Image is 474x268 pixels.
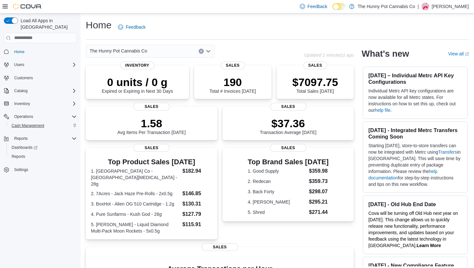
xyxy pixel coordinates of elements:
[14,88,27,93] span: Catalog
[12,100,77,108] span: Inventory
[248,199,306,205] dt: 4. [PERSON_NAME]
[9,144,77,151] span: Dashboards
[12,61,27,69] button: Users
[368,127,462,140] h3: [DATE] - Integrated Metrc Transfers Coming Soon
[361,49,409,59] h2: What's new
[6,143,79,152] a: Dashboards
[368,88,462,113] p: Individual Metrc API key configurations are now available for all Metrc states. For instructions ...
[90,47,147,55] span: The Hunny Pot Cannabis Co
[12,48,27,56] a: Home
[358,3,415,10] p: The Hunny Pot Cannabis Co
[270,103,306,110] span: Sales
[102,76,173,94] div: Expired or Expiring in Next 30 Days
[292,76,338,94] div: Total Sales [DATE]
[260,117,317,135] div: Transaction Average [DATE]
[309,188,329,196] dd: $298.07
[12,87,77,95] span: Catalog
[417,243,441,248] a: Learn More
[12,154,25,159] span: Reports
[12,113,36,120] button: Operations
[292,76,338,89] p: $7097.75
[9,122,77,129] span: Cash Management
[368,211,458,248] span: Cova will be turning off Old Hub next year on [DATE]. This change allows us to quickly release ne...
[206,49,211,54] button: Open list of options
[1,165,79,174] button: Settings
[6,121,79,130] button: Cash Management
[438,149,457,155] a: Transfers
[248,168,306,174] dt: 1. Good Supply
[448,51,469,56] a: View allExternal link
[183,190,212,197] dd: $146.85
[9,144,40,151] a: Dashboards
[12,74,35,82] a: Customers
[209,76,256,89] p: 190
[248,209,306,215] dt: 5. Shred
[375,108,390,113] a: help file
[14,167,28,172] span: Settings
[1,112,79,121] button: Operations
[309,208,329,216] dd: $271.44
[12,135,77,142] span: Reports
[1,86,79,95] button: Catalog
[368,72,462,85] h3: [DATE] – Individual Metrc API Key Configurations
[13,3,42,10] img: Cova
[91,221,180,234] dt: 5. [PERSON_NAME] - Liquid Diamond Multi-Pack Moon Rockets - 5x0.5g
[14,62,24,67] span: Users
[303,62,327,69] span: Sales
[12,145,37,150] span: Dashboards
[183,221,212,228] dd: $115.91
[14,75,33,81] span: Customers
[14,114,33,119] span: Operations
[199,49,204,54] button: Clear input
[1,134,79,143] button: Reports
[12,135,30,142] button: Reports
[12,100,33,108] button: Inventory
[248,178,306,185] dt: 2. Redecan
[9,153,77,160] span: Reports
[91,168,180,187] dt: 1. [GEOGRAPHIC_DATA] Co - [GEOGRAPHIC_DATA][MEDICAL_DATA] - 28g
[126,24,145,30] span: Feedback
[1,99,79,108] button: Inventory
[14,49,25,54] span: Home
[304,53,354,58] p: Updated 1 minute(s) ago
[18,17,77,30] span: Load All Apps in [GEOGRAPHIC_DATA]
[12,166,77,174] span: Settings
[260,117,317,130] p: $37.36
[12,48,77,56] span: Home
[209,76,256,94] div: Total # Invoices [DATE]
[465,52,469,56] svg: External link
[117,117,186,130] p: 1.58
[91,201,180,207] dt: 3. BoxHot - Alien OG 510 Cartridge - 1.2g
[202,243,238,251] span: Sales
[12,113,77,120] span: Operations
[183,167,212,175] dd: $182.94
[1,73,79,82] button: Customers
[309,177,329,185] dd: $359.73
[91,190,180,197] dt: 2. 7Acres - Jack Haze Pre-Rolls - 2x0.5g
[183,210,212,218] dd: $127.79
[91,158,212,166] h3: Top Product Sales [DATE]
[1,60,79,69] button: Users
[4,44,77,191] nav: Complex example
[368,142,462,187] p: Starting [DATE], store-to-store transfers can now be integrated with Metrc using in [GEOGRAPHIC_D...
[12,87,30,95] button: Catalog
[9,122,47,129] a: Cash Management
[117,117,186,135] div: Avg Items Per Transaction [DATE]
[308,3,327,10] span: Feedback
[9,153,28,160] a: Reports
[332,3,346,10] input: Dark Mode
[248,158,329,166] h3: Top Brand Sales [DATE]
[120,62,155,69] span: Inventory
[14,101,30,106] span: Inventory
[309,167,329,175] dd: $359.98
[14,136,28,141] span: Reports
[12,166,31,174] a: Settings
[102,76,173,89] p: 0 units / 0 g
[368,201,462,207] h3: [DATE] - Old Hub End Date
[133,144,170,152] span: Sales
[86,19,112,32] h1: Home
[421,3,429,10] div: Ella Brown
[309,198,329,206] dd: $295.21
